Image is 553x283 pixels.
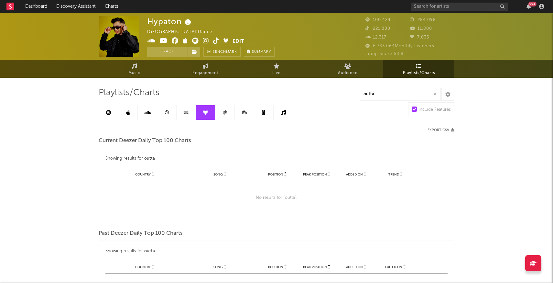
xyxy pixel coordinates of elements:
a: Benchmark [203,47,241,57]
span: Jump Score: 58.8 [365,52,404,56]
span: 284.098 [410,18,436,22]
div: Include Features [418,106,451,114]
span: Current Deezer Daily Top 100 Charts [99,137,191,145]
span: Engagement [192,69,218,77]
span: 7.035 [410,35,429,40]
span: Country [135,265,151,269]
span: Live [272,69,281,77]
span: Peak Position [303,173,327,176]
span: Benchmark [212,48,237,56]
a: Music [99,60,170,78]
div: Showing results for [105,247,448,255]
span: 11.800 [410,27,432,31]
span: Playlists/Charts [99,89,159,97]
span: Playlists/Charts [403,69,435,77]
span: Past Deezer Daily Top 100 Charts [99,230,183,237]
span: Added On [346,173,363,176]
span: Exited On [385,265,402,269]
span: Song [213,265,223,269]
span: 100.424 [365,18,391,22]
button: Export CSV [428,128,454,132]
input: Search Playlists/Charts [360,88,441,101]
a: Engagement [170,60,241,78]
div: 99 + [528,2,537,6]
span: 12.317 [365,35,386,40]
a: Playlists/Charts [383,60,454,78]
span: Peak Position [303,265,327,269]
button: 99+ [526,4,531,9]
span: Position [268,265,283,269]
div: outta [144,247,155,255]
button: Summary [244,47,275,57]
div: outta [144,155,155,163]
input: Search for artists [411,3,508,11]
div: Hypaton [147,16,193,27]
div: [GEOGRAPHIC_DATA] | Dance [147,28,220,36]
span: Trend [388,173,399,176]
div: No results for " outta ". [105,181,448,215]
span: Added On [346,265,363,269]
span: Audience [338,69,358,77]
button: Edit [233,38,244,46]
span: Summary [252,50,271,54]
span: Country [135,173,151,176]
a: Live [241,60,312,78]
a: Audience [312,60,383,78]
span: Position [268,173,283,176]
button: Track [147,47,188,57]
span: 221.000 [365,27,390,31]
div: Showing results for [105,155,448,163]
span: Song [213,173,223,176]
span: 6.333.064 Monthly Listeners [365,44,434,48]
span: Music [128,69,140,77]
